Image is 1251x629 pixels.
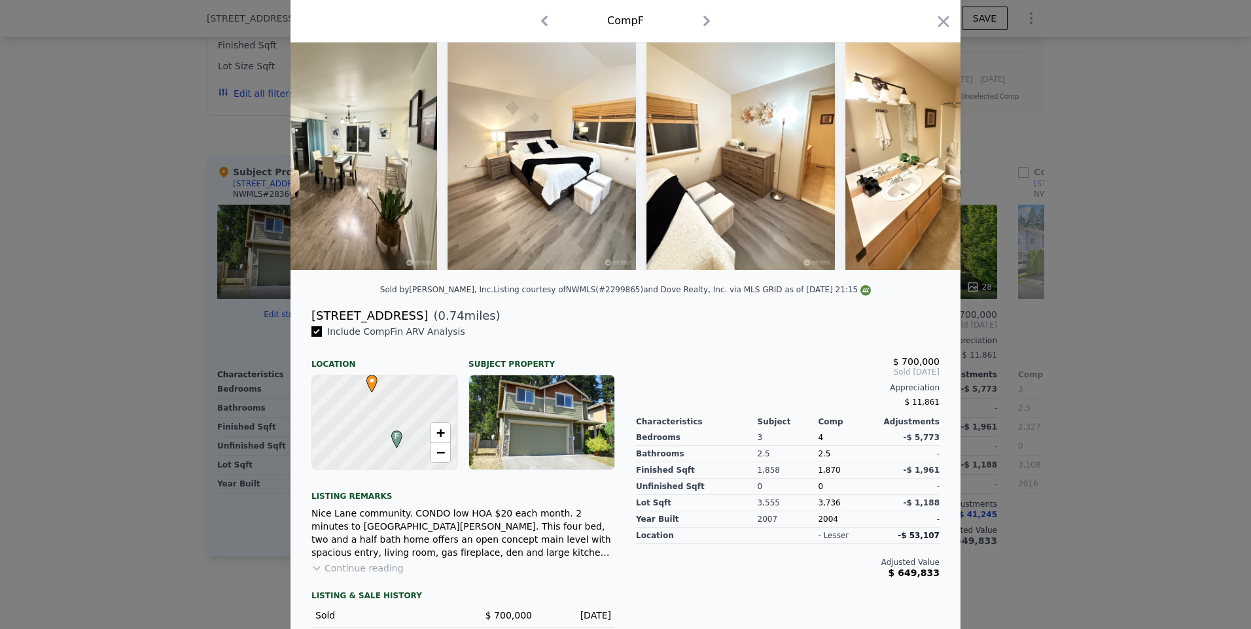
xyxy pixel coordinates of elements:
[904,466,940,475] span: -$ 1,961
[845,19,1034,270] img: Property Img
[311,507,615,559] div: Nice Lane community. CONDO low HOA $20 each month. 2 minutes to [GEOGRAPHIC_DATA][PERSON_NAME]. T...
[448,19,636,270] img: Property Img
[758,430,819,446] div: 3
[904,433,940,442] span: -$ 5,773
[311,562,404,575] button: Continue reading
[468,348,615,369] div: Subject Property
[428,307,500,325] span: ( miles)
[315,609,453,622] div: Sold
[388,430,396,438] div: F
[879,511,940,528] div: -
[818,433,823,442] span: 4
[388,430,406,442] span: F
[818,482,823,491] span: 0
[758,479,819,495] div: 0
[636,557,940,568] div: Adjusted Value
[311,590,615,603] div: LISTING & SALE HISTORY
[493,285,871,294] div: Listing courtesy of NWMLS (#2299865) and Dove Realty, Inc. via MLS GRID as of [DATE] 21:15
[436,424,445,441] span: +
[898,531,940,540] span: -$ 53,107
[893,356,940,367] span: $ 700,000
[904,498,940,507] span: -$ 1,188
[646,19,835,270] img: Property Img
[542,609,611,622] div: [DATE]
[758,462,819,479] div: 1,858
[758,495,819,511] div: 3,555
[758,511,819,528] div: 2007
[431,423,450,443] a: Zoom in
[636,528,758,544] div: location
[636,446,758,462] div: Bathrooms
[636,382,940,393] div: Appreciation
[636,479,758,495] div: Unfinished Sqft
[485,610,532,620] span: $ 700,000
[636,430,758,446] div: Bedrooms
[249,19,437,270] img: Property Img
[438,309,465,322] span: 0.74
[431,443,450,462] a: Zoom out
[818,498,840,507] span: 3,736
[758,416,819,427] div: Subject
[818,446,879,462] div: 2.5
[879,446,940,462] div: -
[363,371,381,390] span: •
[311,348,458,369] div: Location
[905,398,940,407] span: $ 11,861
[363,375,371,382] div: •
[636,495,758,511] div: Lot Sqft
[636,462,758,479] div: Finished Sqft
[607,13,644,29] div: Comp F
[322,326,470,337] span: Include Comp F in ARV Analysis
[311,307,428,325] div: [STREET_ADDRESS]
[879,479,940,495] div: -
[636,367,940,377] span: Sold [DATE]
[860,285,871,296] img: NWMLS Logo
[636,511,758,528] div: Year Built
[311,481,615,501] div: Listing remarks
[436,444,445,460] span: −
[758,446,819,462] div: 2.5
[636,416,758,427] div: Characteristics
[889,568,940,578] span: $ 649,833
[818,511,879,528] div: 2004
[818,530,849,541] div: - lesser
[818,416,879,427] div: Comp
[380,285,493,294] div: Sold by [PERSON_NAME], Inc .
[818,466,840,475] span: 1,870
[879,416,940,427] div: Adjustments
